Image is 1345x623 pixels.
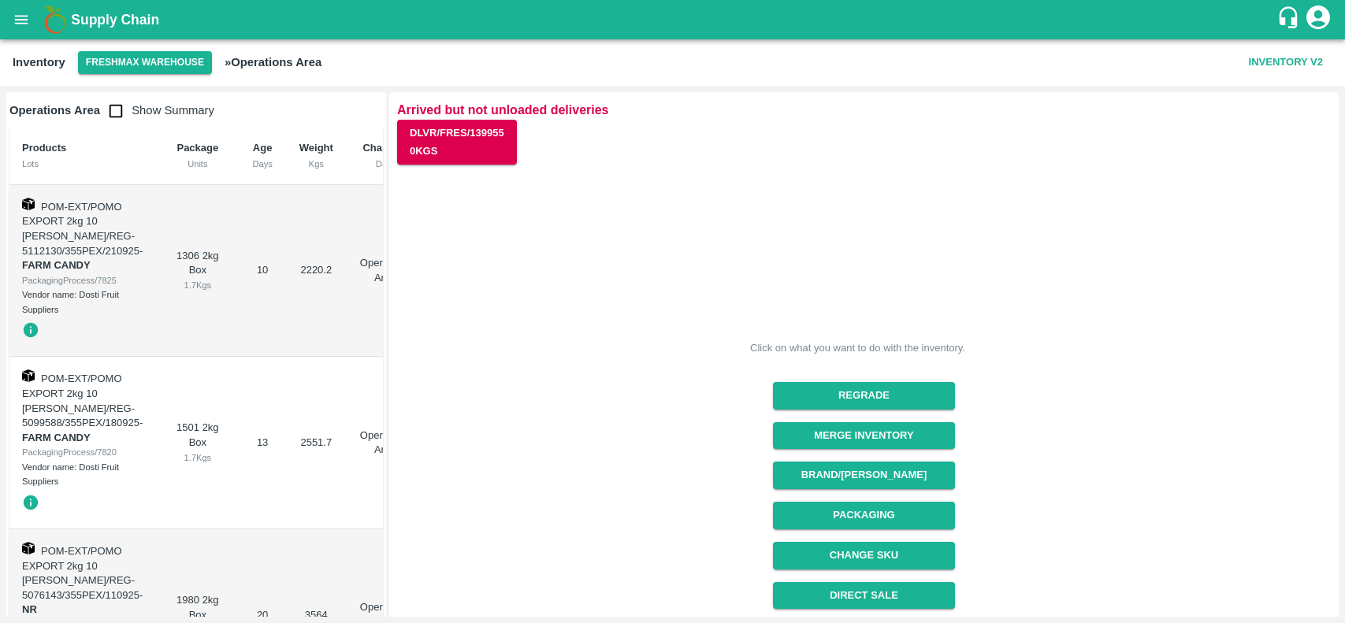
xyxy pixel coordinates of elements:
[253,142,273,154] b: Age
[22,373,139,428] span: POM-EXT/POMO EXPORT 2kg 10 [PERSON_NAME]/REG-5099588/355PEX/180925
[71,9,1276,31] a: Supply Chain
[22,273,143,287] div: PackagingProcess/7825
[773,382,955,410] button: Regrade
[1276,6,1304,34] div: customer-support
[39,4,71,35] img: logo
[176,142,218,154] b: Package
[773,502,955,529] button: Packaging
[305,609,328,621] span: 3564
[168,278,227,292] div: 1.7 Kgs
[168,451,227,465] div: 1.7 Kgs
[78,51,212,74] button: Select DC
[22,198,35,210] img: box
[240,357,284,529] td: 13
[22,369,35,382] img: box
[22,287,143,317] div: Vendor name: Dosti Fruit Suppliers
[225,56,321,69] b: » Operations Area
[22,445,143,459] div: PackagingProcess/7820
[773,582,955,610] button: Direct Sale
[298,157,335,171] div: Kgs
[22,545,139,601] span: POM-EXT/POMO EXPORT 2kg 10 [PERSON_NAME]/REG-5076143/355PEX/110925
[397,120,517,165] button: DLVR/FRES/1399550Kgs
[360,157,411,171] div: Date
[22,542,35,554] img: box
[299,142,333,154] b: Weight
[1304,3,1332,36] div: account of current user
[22,142,66,154] b: Products
[773,462,955,489] button: Brand/[PERSON_NAME]
[362,142,407,154] b: Chamber
[300,436,332,448] span: 2551.7
[252,157,272,171] div: Days
[360,256,411,285] p: Operations Area
[22,460,143,489] div: Vendor name: Dosti Fruit Suppliers
[168,421,227,465] div: 1501 2kg Box
[13,56,65,69] b: Inventory
[3,2,39,38] button: open drawer
[100,104,214,117] span: Show Summary
[300,264,332,276] span: 2220.2
[9,104,100,117] b: Operations Area
[168,157,227,171] div: Units
[22,417,143,443] span: -
[1243,49,1329,76] button: Inventory V2
[168,249,227,293] div: 1306 2kg Box
[22,432,91,443] strong: FARM CANDY
[22,603,37,615] strong: NR
[397,100,1331,120] p: Arrived but not unloaded deliveries
[22,157,143,171] div: Lots
[773,542,955,569] button: Change SKU
[22,259,91,271] strong: FARM CANDY
[750,340,965,356] div: Click on what you want to do with the inventory.
[360,428,411,458] p: Operations Area
[240,185,284,358] td: 10
[22,201,139,257] span: POM-EXT/POMO EXPORT 2kg 10 [PERSON_NAME]/REG-5112130/355PEX/210925
[71,12,159,28] b: Supply Chain
[773,422,955,450] button: Merge Inventory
